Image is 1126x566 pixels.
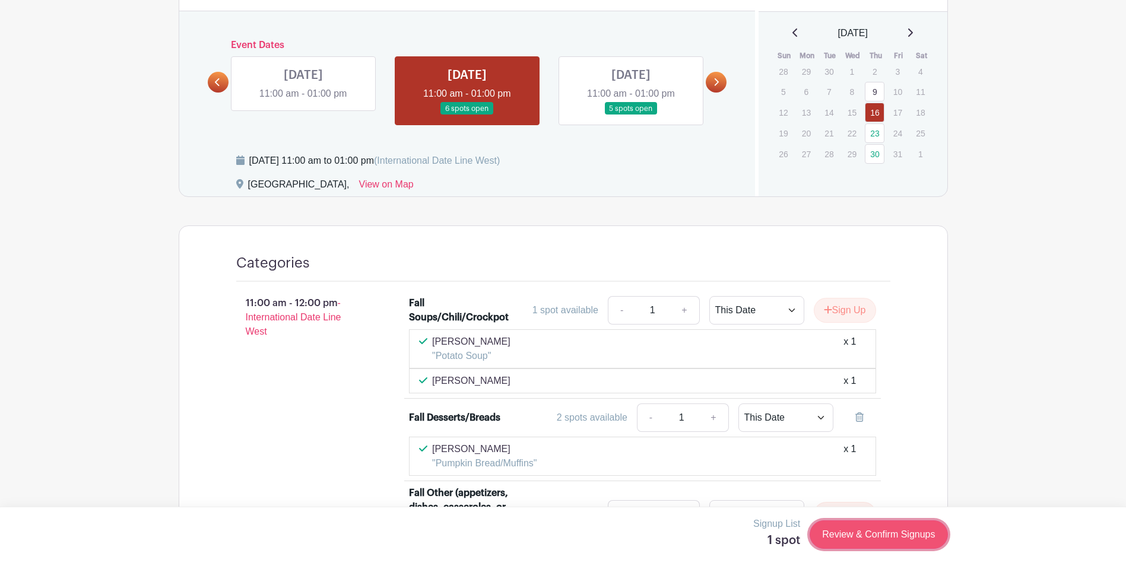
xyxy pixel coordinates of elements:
h6: Event Dates [229,40,706,51]
th: Sat [910,50,933,62]
a: 16 [865,103,884,122]
p: 29 [797,62,816,81]
a: 23 [865,123,884,143]
a: Review & Confirm Signups [810,520,947,549]
button: Sign Up [814,502,876,527]
div: 1 spot available [532,303,598,317]
p: 15 [842,103,862,122]
p: 26 [773,145,793,163]
h4: Categories [236,255,310,272]
th: Thu [864,50,887,62]
p: [PERSON_NAME] [432,335,510,349]
p: 25 [911,124,930,142]
a: + [699,403,728,432]
a: - [608,296,635,325]
p: 8 [842,82,862,101]
p: 17 [888,103,908,122]
div: 2 spots available [557,411,627,425]
p: 20 [797,124,816,142]
p: 29 [842,145,862,163]
p: 24 [888,124,908,142]
p: [PERSON_NAME] [432,374,510,388]
p: 30 [819,62,839,81]
th: Wed [842,50,865,62]
p: "Pumpkin Bread/Muffins" [432,456,537,470]
span: (International Date Line West) [374,155,500,166]
p: 1 [911,145,930,163]
div: [DATE] 11:00 am to 01:00 pm [249,154,500,168]
a: - [608,500,635,529]
p: 28 [819,145,839,163]
p: 5 [773,82,793,101]
p: 31 [888,145,908,163]
span: [DATE] [838,26,868,40]
div: [GEOGRAPHIC_DATA], [248,177,350,196]
p: 27 [797,145,816,163]
a: + [670,500,699,529]
a: - [637,403,664,432]
th: Fri [887,50,911,62]
th: Sun [773,50,796,62]
th: Tue [819,50,842,62]
div: Fall Desserts/Breads [409,411,500,425]
p: 21 [819,124,839,142]
p: 11 [911,82,930,101]
a: 30 [865,144,884,164]
p: "Potato Soup" [432,349,510,363]
th: Mon [796,50,819,62]
a: View on Map [359,177,414,196]
p: 3 [888,62,908,81]
p: [PERSON_NAME] [432,442,537,456]
p: 18 [911,103,930,122]
p: 12 [773,103,793,122]
p: 6 [797,82,816,101]
div: x 1 [843,374,856,388]
p: 22 [842,124,862,142]
p: 2 [865,62,884,81]
p: 28 [773,62,793,81]
div: x 1 [843,335,856,363]
div: x 1 [843,442,856,470]
p: 4 [911,62,930,81]
p: Signup List [753,517,800,531]
div: Fall Other (appetizers, dishes, casseroles, or fun drinks) (alcohol-free) [409,486,512,543]
p: 1 [842,62,862,81]
p: 13 [797,103,816,122]
p: 7 [819,82,839,101]
a: + [670,296,699,325]
p: 14 [819,103,839,122]
div: Fall Soups/Chili/Crockpot [409,296,512,325]
button: Sign Up [814,298,876,323]
h5: 1 spot [753,533,800,548]
span: - International Date Line West [246,298,341,336]
p: 19 [773,124,793,142]
p: 10 [888,82,908,101]
p: 11:00 am - 12:00 pm [217,291,391,344]
a: 9 [865,82,884,101]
